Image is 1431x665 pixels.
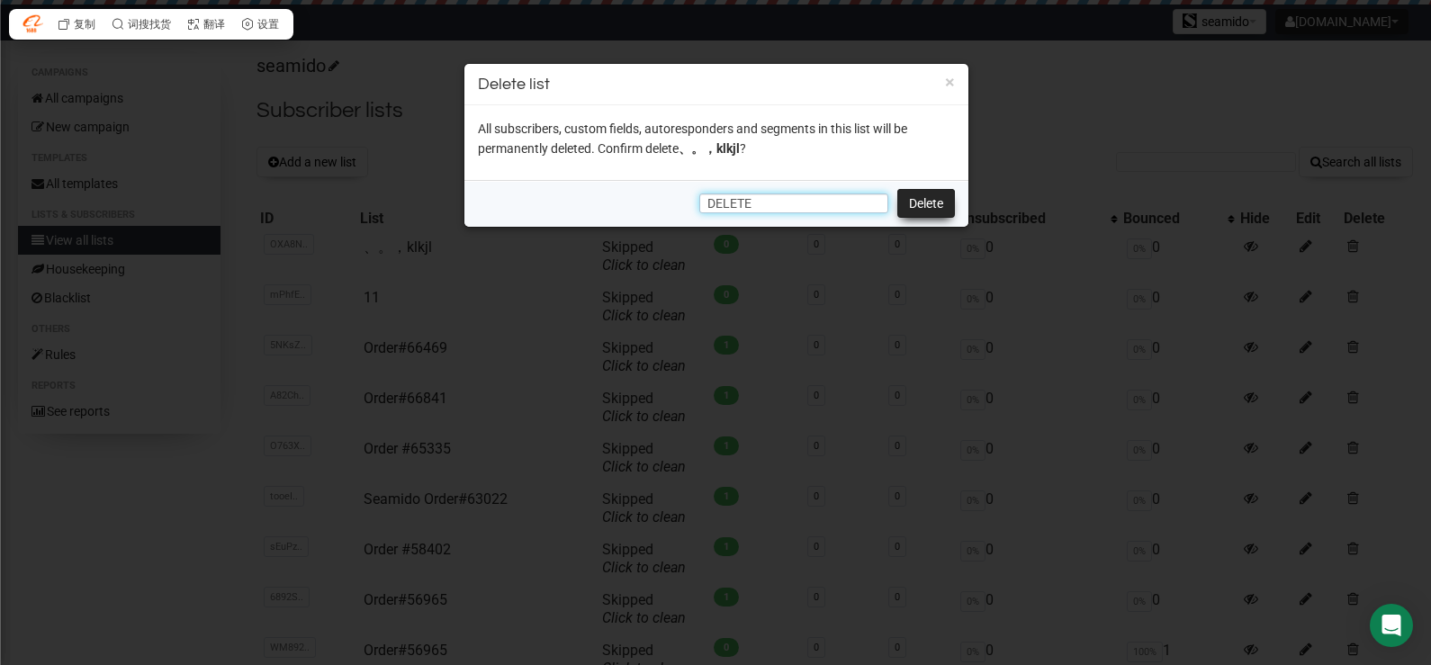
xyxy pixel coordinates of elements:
[478,72,955,96] h3: Delete list
[897,189,955,218] a: Delete
[1370,604,1413,647] div: Open Intercom Messenger
[699,193,888,213] input: Type the word DELETE
[945,74,955,90] button: ×
[478,119,955,158] p: All subscribers, custom fields, autoresponders and segments in this list will be permanently dele...
[679,141,740,156] span: 、。，klkjl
